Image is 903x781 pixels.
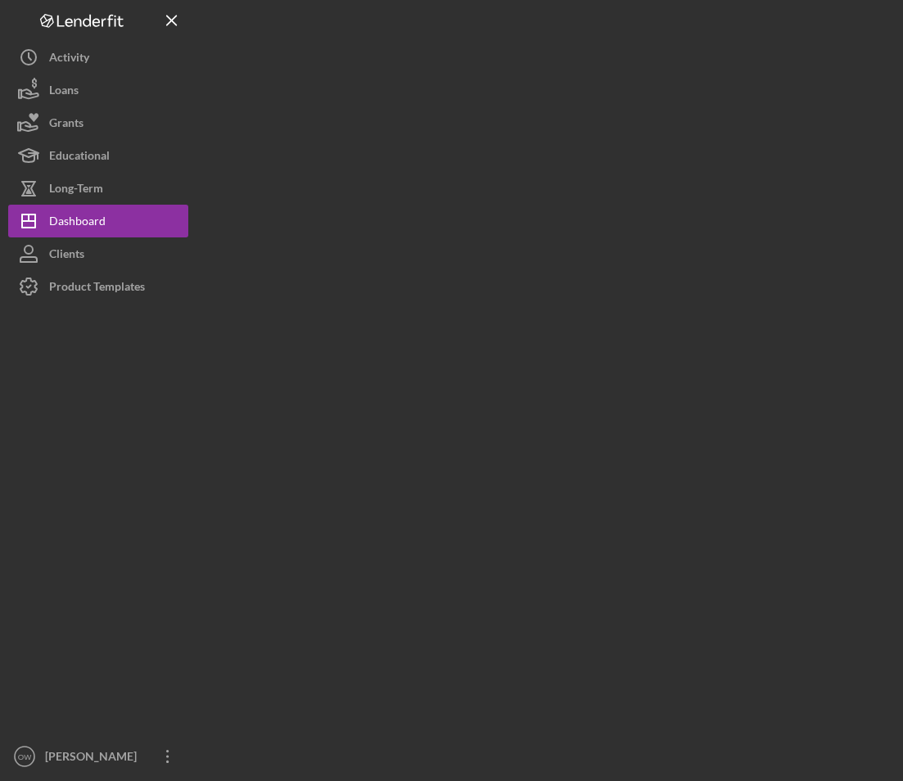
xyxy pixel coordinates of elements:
[8,205,188,237] button: Dashboard
[8,41,188,74] button: Activity
[8,106,188,139] button: Grants
[8,740,188,773] button: OW[PERSON_NAME]
[49,237,84,274] div: Clients
[49,270,145,307] div: Product Templates
[8,237,188,270] button: Clients
[8,139,188,172] button: Educational
[41,740,147,777] div: [PERSON_NAME]
[49,139,110,176] div: Educational
[8,172,188,205] button: Long-Term
[8,74,188,106] button: Loans
[49,74,79,111] div: Loans
[8,270,188,303] button: Product Templates
[49,172,103,209] div: Long-Term
[18,752,32,761] text: OW
[49,106,84,143] div: Grants
[49,41,89,78] div: Activity
[49,205,106,242] div: Dashboard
